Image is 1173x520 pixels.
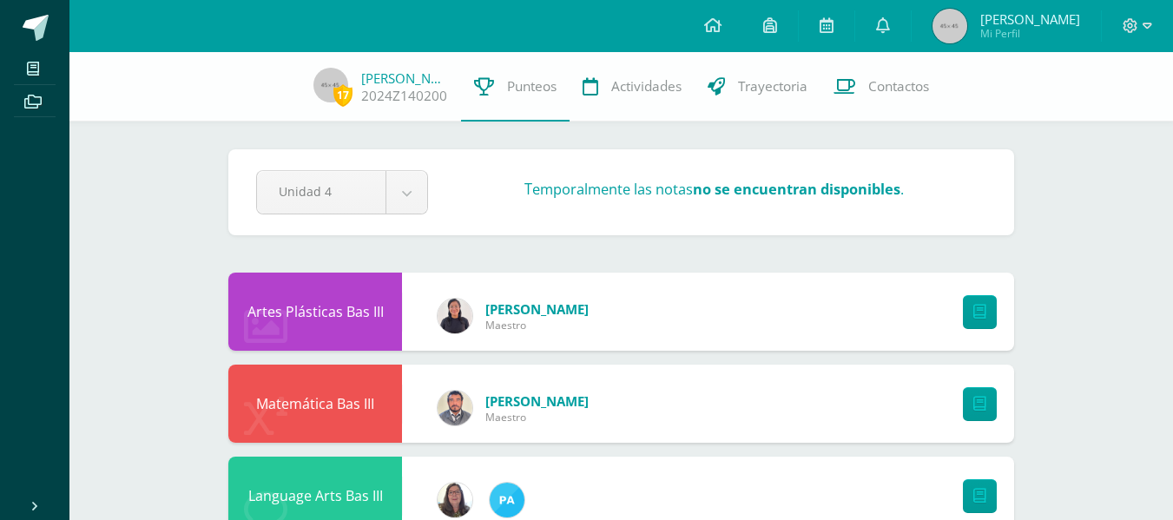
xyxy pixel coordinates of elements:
a: Actividades [570,52,695,122]
span: Maestro [485,318,589,332]
a: Punteos [461,52,570,122]
a: Trayectoria [695,52,820,122]
a: Contactos [820,52,942,122]
span: Contactos [868,77,929,95]
h3: Temporalmente las notas . [524,180,904,199]
a: [PERSON_NAME] [485,392,589,410]
div: Matemática Bas III [228,365,402,443]
a: [PERSON_NAME] [485,300,589,318]
div: Artes Plásticas Bas III [228,273,402,351]
img: b3ade3febffa627f9cc084759de04a77.png [438,391,472,425]
span: Punteos [507,77,557,95]
span: Trayectoria [738,77,807,95]
span: Actividades [611,77,682,95]
a: Unidad 4 [257,171,427,214]
span: 17 [333,84,353,106]
strong: no se encuentran disponibles [693,180,900,199]
img: 45x45 [932,9,967,43]
a: 2024Z140200 [361,87,447,105]
span: [PERSON_NAME] [980,10,1080,28]
span: Unidad 4 [279,171,364,212]
img: cfd18f4d180e531603d52aeab12d7099.png [438,483,472,517]
span: Mi Perfil [980,26,1080,41]
img: 16d00d6a61aad0e8a558f8de8df831eb.png [490,483,524,517]
span: Maestro [485,410,589,425]
a: [PERSON_NAME] [361,69,448,87]
img: 45x45 [313,68,348,102]
img: b44a260999c9d2f44e9afe0ea64fd14b.png [438,299,472,333]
